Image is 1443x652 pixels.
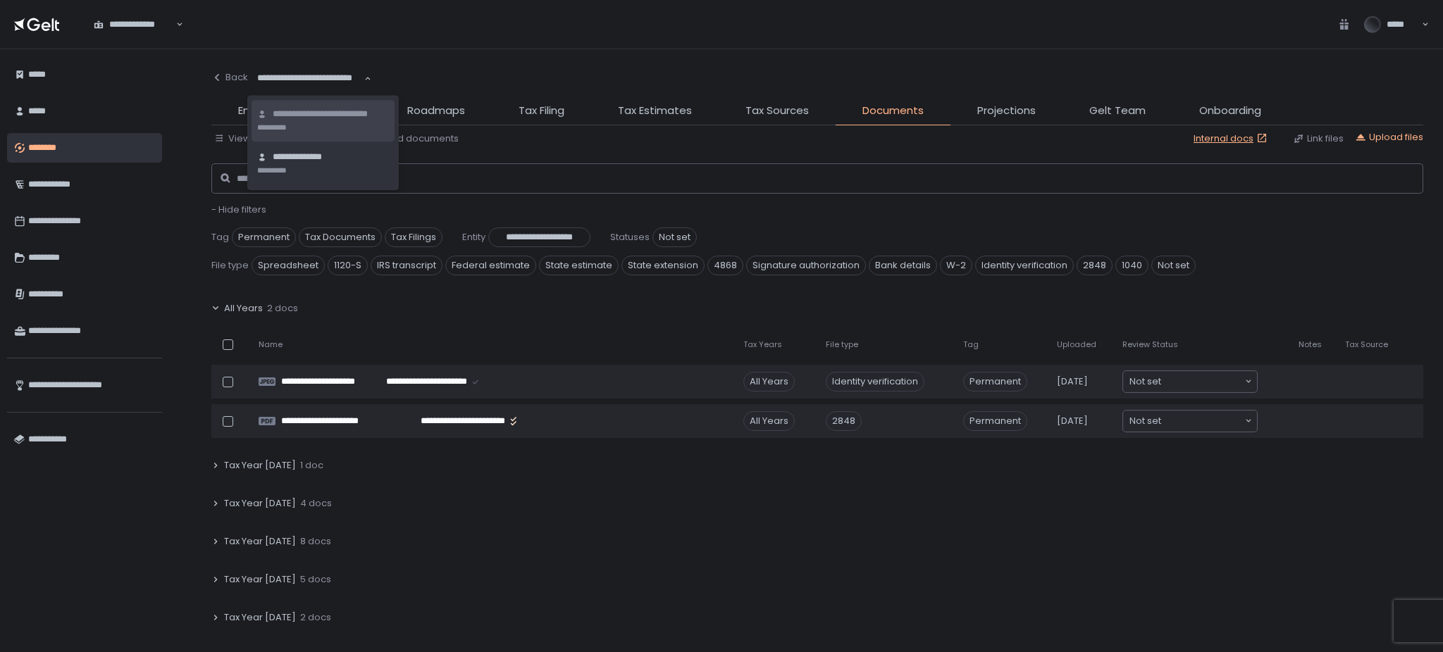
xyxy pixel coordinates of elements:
[940,256,972,275] span: W-2
[621,256,705,275] span: State extension
[1123,410,1257,432] div: Search for option
[371,256,442,275] span: IRS transcript
[1199,103,1261,119] span: Onboarding
[85,9,183,39] div: Search for option
[746,256,866,275] span: Signature authorization
[238,103,267,119] span: Entity
[300,611,331,624] span: 2 docs
[1129,375,1161,389] span: Not set
[963,411,1027,431] span: Permanent
[1194,132,1270,145] a: Internal docs
[328,256,368,275] span: 1120-S
[963,372,1027,391] span: Permanent
[1299,339,1322,350] span: Notes
[826,339,858,350] span: File type
[743,339,782,350] span: Tax Years
[1345,339,1388,350] span: Tax Source
[211,63,248,92] button: Back
[1355,131,1423,144] button: Upload files
[743,372,795,391] div: All Years
[224,302,263,315] span: All Years
[1129,414,1161,428] span: Not set
[211,71,248,84] div: Back
[1057,339,1096,350] span: Uploaded
[252,256,325,275] span: Spreadsheet
[300,459,323,472] span: 1 doc
[1123,371,1257,392] div: Search for option
[257,71,363,85] input: Search for option
[385,227,442,247] span: Tax Filings
[211,231,229,244] span: Tag
[224,611,296,624] span: Tax Year [DATE]
[224,573,296,586] span: Tax Year [DATE]
[248,63,371,93] div: Search for option
[445,256,536,275] span: Federal estimate
[1122,339,1178,350] span: Review Status
[975,256,1074,275] span: Identity verification
[299,227,382,247] span: Tax Documents
[211,203,266,216] button: - Hide filters
[1161,375,1244,389] input: Search for option
[1089,103,1146,119] span: Gelt Team
[826,372,924,391] div: Identity verification
[211,259,249,272] span: File type
[1077,256,1113,275] span: 2848
[462,231,485,244] span: Entity
[618,103,692,119] span: Tax Estimates
[743,411,795,431] div: All Years
[224,535,296,548] span: Tax Year [DATE]
[539,256,619,275] span: State estimate
[862,103,924,119] span: Documents
[1151,256,1196,275] span: Not set
[1057,415,1088,427] span: [DATE]
[224,497,296,510] span: Tax Year [DATE]
[1161,414,1244,428] input: Search for option
[224,459,296,472] span: Tax Year [DATE]
[300,535,331,548] span: 8 docs
[963,339,979,350] span: Tag
[519,103,564,119] span: Tax Filing
[214,132,312,145] button: View by: Tax years
[407,103,465,119] span: Roadmaps
[1115,256,1148,275] span: 1040
[652,227,697,247] span: Not set
[610,231,650,244] span: Statuses
[707,256,743,275] span: 4868
[1293,132,1344,145] button: Link files
[826,411,862,431] div: 2848
[977,103,1036,119] span: Projections
[267,302,298,315] span: 2 docs
[232,227,296,247] span: Permanent
[300,497,332,510] span: 4 docs
[745,103,809,119] span: Tax Sources
[869,256,937,275] span: Bank details
[211,203,266,216] span: - Hide filters
[300,573,331,586] span: 5 docs
[1057,375,1088,388] span: [DATE]
[259,339,283,350] span: Name
[174,18,175,32] input: Search for option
